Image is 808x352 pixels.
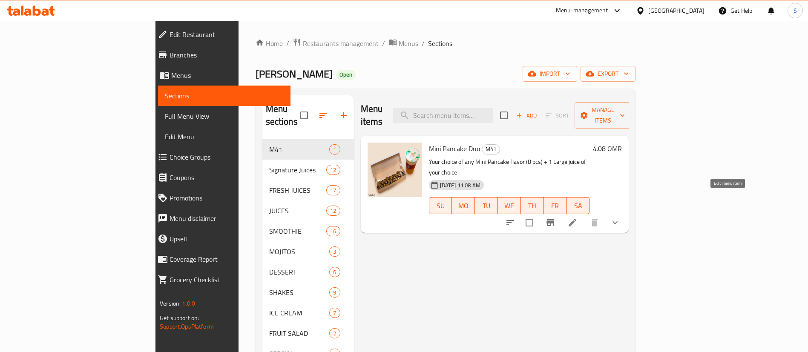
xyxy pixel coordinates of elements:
div: JUICES12 [262,200,354,221]
div: FRESH JUICES17 [262,180,354,200]
span: 3 [330,248,339,256]
span: 12 [327,166,339,174]
span: [DATE] 11:08 AM [437,181,484,189]
span: 17 [327,186,339,195]
span: Menus [399,38,418,49]
div: items [329,267,340,277]
span: SU [433,200,449,212]
a: Full Menu View [158,106,290,126]
button: WE [498,197,521,214]
span: Edit Restaurant [170,29,284,40]
a: Restaurants management [293,38,379,49]
span: M41 [269,144,330,155]
span: Coupons [170,172,284,183]
span: ICE CREAM [269,308,330,318]
span: FRESH JUICES [269,185,327,195]
span: 6 [330,268,339,276]
div: SMOOTHIE16 [262,221,354,241]
a: Upsell [151,229,290,249]
span: S [794,6,797,15]
button: Branch-specific-item [540,212,561,233]
span: Sections [165,91,284,101]
span: 7 [330,309,339,317]
span: Select section [495,106,513,124]
div: SHAKES9 [262,282,354,303]
span: 1.0.0 [182,298,195,309]
div: [GEOGRAPHIC_DATA] [648,6,704,15]
span: Version: [160,298,181,309]
div: SHAKES [269,287,330,298]
span: import [529,69,570,79]
div: MOJITOS3 [262,241,354,262]
button: Add [513,109,540,122]
div: ICE CREAM7 [262,303,354,323]
a: Choice Groups [151,147,290,167]
a: Support.OpsPlatform [160,321,214,332]
div: Menu-management [556,6,608,16]
a: Grocery Checklist [151,269,290,290]
div: M411 [262,139,354,160]
a: Edit Menu [158,126,290,147]
span: Manage items [581,105,625,126]
button: Add section [334,105,354,126]
span: Sort sections [313,105,334,126]
a: Coupons [151,167,290,188]
span: Full Menu View [165,111,284,121]
div: items [329,308,340,318]
span: 1 [330,146,339,154]
h6: 4.08 OMR [593,143,622,155]
button: export [581,66,635,82]
span: Branches [170,50,284,60]
a: Promotions [151,188,290,208]
div: Signature Juices [269,165,327,175]
li: / [422,38,425,49]
span: Coverage Report [170,254,284,264]
span: 12 [327,207,339,215]
a: Edit Restaurant [151,24,290,45]
span: 2 [330,329,339,338]
div: Open [336,70,356,80]
div: M41 [482,144,500,155]
span: WE [501,200,518,212]
span: TH [524,200,541,212]
div: items [329,246,340,257]
div: items [329,328,340,338]
span: TU [478,200,495,212]
a: Menu disclaimer [151,208,290,229]
p: Your choice of any Mini Pancake flavor (8 pcs) + 1 Large juice of your choice [429,157,589,178]
span: Select to update [520,214,538,232]
a: Sections [158,86,290,106]
button: TH [521,197,544,214]
div: items [326,206,340,216]
div: items [326,165,340,175]
span: 16 [327,227,339,235]
div: JUICES [269,206,327,216]
span: SMOOTHIE [269,226,327,236]
span: Get support on: [160,312,199,323]
button: show more [605,212,625,233]
span: FRUIT SALAD [269,328,330,338]
span: Open [336,71,356,78]
button: MO [452,197,475,214]
button: TU [475,197,498,214]
button: SA [566,197,589,214]
img: Mini Pancake Duo [368,143,422,197]
span: MOJITOS [269,246,330,257]
svg: Show Choices [610,217,620,228]
span: Edit Menu [165,132,284,142]
div: DESSERT6 [262,262,354,282]
div: items [326,185,340,195]
button: import [523,66,577,82]
span: Add item [513,109,540,122]
a: Menus [388,38,418,49]
span: DESSERT [269,267,330,277]
span: export [587,69,629,79]
span: Choice Groups [170,152,284,162]
span: Select all sections [295,106,313,124]
input: search [393,108,493,123]
span: Mini Pancake Duo [429,142,480,155]
div: items [326,226,340,236]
